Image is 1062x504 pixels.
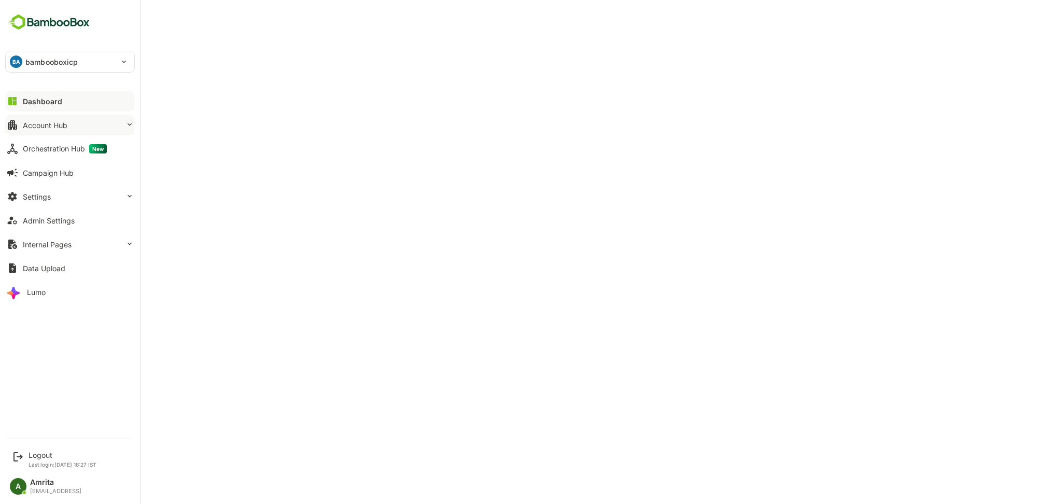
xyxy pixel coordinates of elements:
[23,216,75,225] div: Admin Settings
[5,138,135,159] button: Orchestration HubNew
[23,144,107,153] div: Orchestration Hub
[30,478,81,487] div: Amrita
[23,169,74,177] div: Campaign Hub
[23,264,65,273] div: Data Upload
[30,488,81,495] div: [EMAIL_ADDRESS]
[23,97,62,106] div: Dashboard
[27,288,46,297] div: Lumo
[23,192,51,201] div: Settings
[23,121,67,130] div: Account Hub
[29,461,96,468] p: Last login: [DATE] 18:27 IST
[5,258,135,278] button: Data Upload
[10,478,26,495] div: A
[5,91,135,111] button: Dashboard
[10,55,22,68] div: BA
[5,210,135,231] button: Admin Settings
[25,57,78,67] p: bambooboxicp
[5,282,135,302] button: Lumo
[6,51,134,72] div: BAbambooboxicp
[5,186,135,207] button: Settings
[29,451,96,459] div: Logout
[5,12,93,32] img: BambooboxFullLogoMark.5f36c76dfaba33ec1ec1367b70bb1252.svg
[5,162,135,183] button: Campaign Hub
[89,144,107,153] span: New
[5,234,135,255] button: Internal Pages
[23,240,72,249] div: Internal Pages
[5,115,135,135] button: Account Hub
